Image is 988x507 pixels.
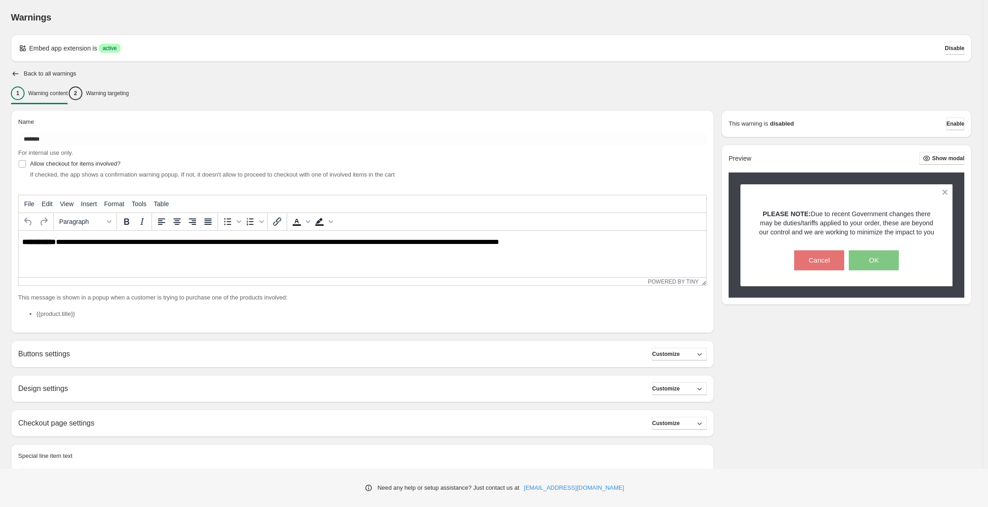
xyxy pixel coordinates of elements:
[134,214,150,229] button: Italic
[763,210,811,218] strong: PLEASE NOTE:
[269,214,285,229] button: Insert/edit link
[104,200,124,208] span: Format
[19,231,706,277] iframe: Rich Text Area
[36,214,51,229] button: Redo
[289,214,312,229] div: Text color
[154,214,169,229] button: Align left
[11,84,68,103] button: 1Warning content
[18,419,94,427] h2: Checkout page settings
[243,214,265,229] div: Numbered list
[24,70,76,77] h2: Back to all warnings
[154,200,169,208] span: Table
[18,452,72,459] span: Special line item text
[36,309,707,319] li: {{product.title}}
[652,420,680,427] span: Customize
[524,483,624,492] a: [EMAIL_ADDRESS][DOMAIN_NAME]
[42,200,53,208] span: Edit
[652,382,707,395] button: Customize
[18,384,68,393] h2: Design settings
[947,117,964,130] button: Enable
[648,279,699,285] a: Powered by Tiny
[652,348,707,360] button: Customize
[919,152,964,165] button: Show modal
[20,214,36,229] button: Undo
[947,120,964,127] span: Enable
[794,250,844,270] button: Cancel
[24,200,35,208] span: File
[30,171,395,178] span: If checked, the app shows a confirmation warning popup. If not, it doesn't allow to proceed to ch...
[30,160,121,167] span: Allow checkout for items involved?
[849,250,899,270] button: OK
[945,42,964,55] button: Disable
[945,45,964,52] span: Disable
[60,200,74,208] span: View
[652,350,680,358] span: Customize
[86,90,129,97] p: Warning targeting
[59,218,104,225] span: Paragraph
[932,155,964,162] span: Show modal
[56,214,115,229] button: Formats
[81,200,97,208] span: Insert
[312,214,334,229] div: Background color
[729,119,768,128] p: This warning is
[28,90,68,97] p: Warning content
[69,84,129,103] button: 2Warning targeting
[729,155,751,162] h2: Preview
[11,86,25,100] div: 1
[652,385,680,392] span: Customize
[200,214,216,229] button: Justify
[220,214,243,229] div: Bullet list
[169,214,185,229] button: Align center
[18,350,70,358] h2: Buttons settings
[18,118,34,125] span: Name
[699,278,706,285] div: Resize
[652,417,707,430] button: Customize
[102,45,117,52] span: active
[18,149,73,156] span: For internal use only.
[132,200,147,208] span: Tools
[770,119,794,128] strong: disabled
[756,209,937,237] p: Due to recent Government changes there may be duties/tariffs applied to your order, these are bey...
[11,12,51,22] span: Warnings
[119,214,134,229] button: Bold
[185,214,200,229] button: Align right
[29,44,97,53] p: Embed app extension is
[69,86,82,100] div: 2
[18,293,707,302] p: This message is shown in a popup when a customer is trying to purchase one of the products involved:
